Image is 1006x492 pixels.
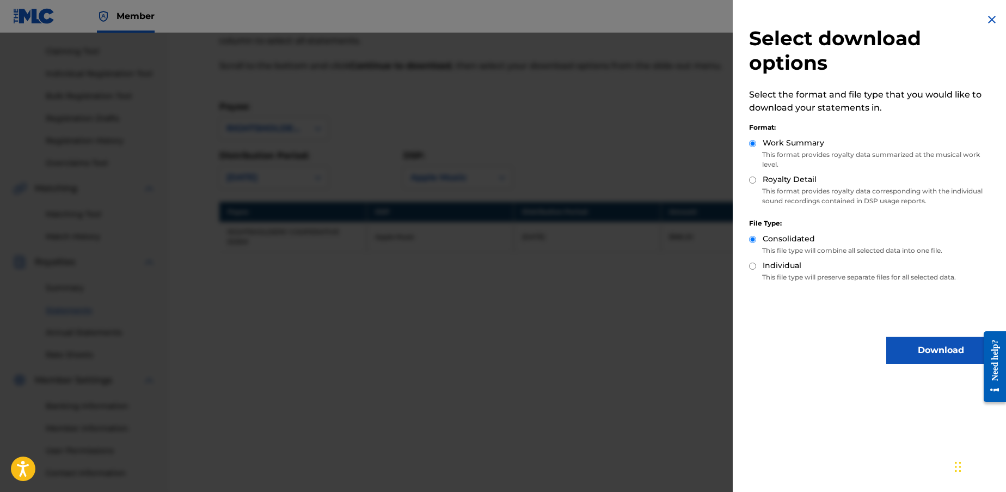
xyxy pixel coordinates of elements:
[749,218,995,228] div: File Type:
[952,440,1006,492] div: Widget συνομιλίας
[886,337,995,364] button: Download
[749,272,995,282] p: This file type will preserve separate files for all selected data.
[749,88,995,114] p: Select the format and file type that you would like to download your statements in.
[13,8,55,24] img: MLC Logo
[976,323,1006,411] iframe: Resource Center
[749,246,995,256] p: This file type will combine all selected data into one file.
[763,233,815,245] label: Consolidated
[749,150,995,169] p: This format provides royalty data summarized at the musical work level.
[749,186,995,206] p: This format provides royalty data corresponding with the individual sound recordings contained in...
[763,260,801,271] label: Individual
[116,10,155,22] span: Member
[955,451,961,483] div: Μεταφορά
[763,174,817,185] label: Royalty Detail
[749,26,995,75] h2: Select download options
[749,123,995,132] div: Format:
[763,137,824,149] label: Work Summary
[97,10,110,23] img: Top Rightsholder
[952,440,1006,492] iframe: Chat Widget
